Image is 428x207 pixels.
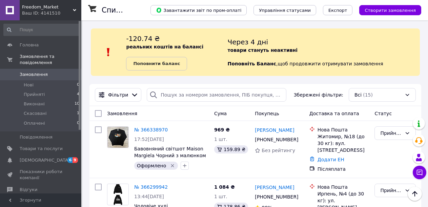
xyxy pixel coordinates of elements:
a: № 366299942 [134,184,168,190]
span: Прийняті [24,91,45,98]
img: Фото товару [107,127,128,148]
button: Управління статусами [253,5,316,15]
span: 1 шт. [214,137,227,142]
input: Пошук [3,24,80,36]
b: Поповніть Баланс [227,61,276,66]
h1: Список замовлень [102,6,170,14]
a: [PERSON_NAME] [255,184,294,191]
span: -120.74 ₴ [126,35,160,43]
span: Доставка та оплата [309,111,359,116]
span: Створити замовлення [365,8,416,13]
b: Поповнити баланс [133,61,180,66]
div: Ваш ID: 4141510 [22,10,81,16]
span: Статус [374,111,392,116]
span: Збережені фільтри: [294,91,343,98]
span: 4 [77,91,79,98]
button: Завантажити звіт по пром-оплаті [150,5,247,15]
span: Відгуки [20,187,37,193]
span: Фільтри [108,91,128,98]
span: Замовлення та повідомлення [20,54,81,66]
span: Через 4 дні [227,38,268,46]
span: Оформлено [137,163,166,168]
span: 6 [67,157,73,163]
span: 0 [77,82,79,88]
span: 10 [75,101,79,107]
svg: Видалити мітку [170,163,175,168]
a: Додати ЕН [318,157,344,162]
button: Створити замовлення [359,5,421,15]
a: Поповнити баланс [126,57,187,70]
div: Нова Пошта [318,184,369,190]
span: (15) [363,92,373,98]
span: Завантажити звіт по пром-оплаті [156,7,241,13]
span: Покупець [255,111,279,116]
span: 0 [77,120,79,126]
div: Прийнято [380,187,402,194]
button: Чат з покупцем [413,166,426,179]
button: Експорт [323,5,353,15]
span: 9 [73,157,78,163]
span: 17:52[DATE] [134,137,164,142]
a: Бавовняний світшот Maison Margiela Чорний з малюнком спереду чоловічий модний MM025B L [134,146,206,172]
span: Замовлення [107,111,137,116]
span: Без рейтингу [262,148,295,153]
span: Нові [24,82,34,88]
img: Фото товару [109,184,126,205]
a: Створити замовлення [352,7,421,13]
div: , щоб продовжити отримувати замовлення [227,34,420,70]
div: [PHONE_NUMBER] [253,192,299,202]
span: Експорт [328,8,347,13]
b: товари стануть неактивні [227,47,298,53]
input: Пошук за номером замовлення, ПІБ покупця, номером телефону, Email, номером накладної [147,88,286,102]
span: Всі [354,91,362,98]
span: Товари та послуги [20,146,63,152]
b: реальних коштів на балансі [126,44,203,49]
span: Замовлення [20,71,48,78]
span: Виконані [24,101,45,107]
div: [PHONE_NUMBER] [253,135,299,144]
button: Наверх [408,187,422,201]
div: Післяплата [318,166,369,172]
div: Житомир, №18 (до 30 кг): вул. [STREET_ADDRESS] [318,133,369,153]
img: :exclamation: [103,47,114,57]
span: Управління статусами [259,8,311,13]
span: Показники роботи компанії [20,169,63,181]
span: Freedom_Market [22,4,73,10]
span: 13:44[DATE] [134,194,164,199]
a: Фото товару [107,184,129,205]
span: Cума [214,111,227,116]
a: № 366338970 [134,127,168,132]
span: Оплачені [24,120,45,126]
a: [PERSON_NAME] [255,127,294,133]
span: Повідомлення [20,134,53,140]
span: 1 084 ₴ [214,184,235,190]
span: 1 [77,110,79,117]
div: Нова Пошта [318,126,369,133]
span: Головна [20,42,39,48]
div: 159.89 ₴ [214,145,248,153]
div: Прийнято [380,129,402,137]
a: Фото товару [107,126,129,148]
span: 969 ₴ [214,127,230,132]
span: Скасовані [24,110,47,117]
span: 1 шт. [214,194,227,199]
span: [DEMOGRAPHIC_DATA] [20,157,70,163]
